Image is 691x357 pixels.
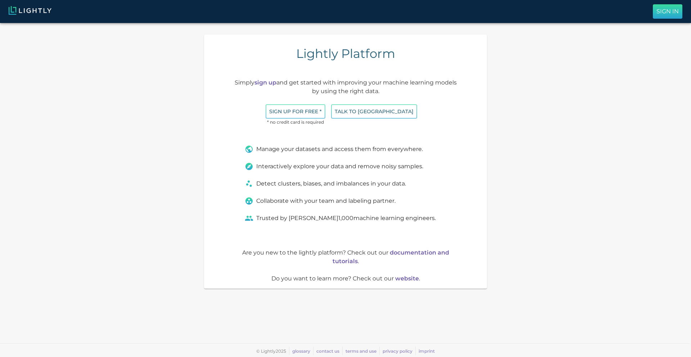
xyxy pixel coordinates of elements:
[419,348,435,354] a: imprint
[653,4,682,19] button: Sign In
[296,46,395,61] h4: Lightly Platform
[245,162,446,171] div: Interactively explore your data and remove noisy samples.
[331,108,417,115] a: Talk to [GEOGRAPHIC_DATA]
[9,6,51,15] img: Lightly
[383,348,412,354] a: privacy policy
[245,214,446,223] div: Trusted by [PERSON_NAME] 1,000 machine learning engineers.
[245,197,446,205] div: Collaborate with your team and labeling partner.
[331,104,417,119] button: Talk to [GEOGRAPHIC_DATA]
[333,249,449,265] a: documentation and tutorials
[316,348,339,354] a: contact us
[245,145,446,154] div: Manage your datasets and access them from everywhere.
[345,348,376,354] a: terms and use
[256,348,286,354] span: © Lightly 2025
[254,79,276,86] a: sign up
[395,275,419,282] a: website
[266,104,325,119] button: Sign up for free *
[266,119,325,126] span: * no credit card is required
[656,7,679,16] p: Sign In
[245,179,446,188] div: Detect clusters, biases, and imbalances in your data.
[266,108,325,115] a: Sign up for free *
[233,78,458,96] p: Simply and get started with improving your machine learning models by using the right data.
[233,274,458,283] p: Do you want to learn more? Check out our .
[233,248,458,266] p: Are you new to the lightly platform? Check out our .
[292,348,310,354] a: glossary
